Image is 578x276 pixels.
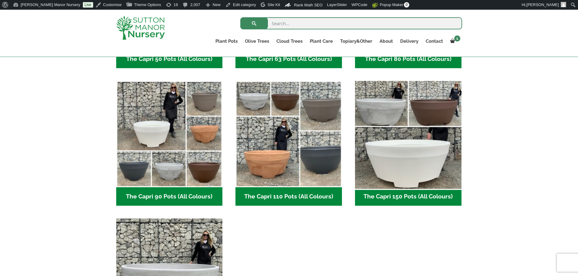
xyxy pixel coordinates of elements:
a: Live [83,2,93,8]
a: Delivery [397,37,422,45]
a: About [376,37,397,45]
a: Plant Pots [212,37,241,45]
img: logo [116,16,165,40]
a: Olive Trees [241,37,273,45]
h2: The Capri 80 Pots (All Colours) [355,50,461,68]
span: 1 [454,35,460,42]
input: Search... [240,17,462,29]
h2: The Capri 50 Pots (All Colours) [116,50,223,68]
a: Plant Care [306,37,336,45]
h2: The Capri 110 Pots (All Colours) [235,187,342,206]
a: Contact [422,37,447,45]
span: Site Kit [268,2,280,7]
span: Rank Math SEO [294,3,323,7]
a: Visit product category The Capri 150 Pots (All Colours) [355,81,461,206]
img: The Capri 110 Pots (All Colours) [235,81,342,187]
h2: The Capri 150 Pots (All Colours) [355,187,461,206]
h2: The Capri 63 Pots (All Colours) [235,50,342,68]
a: Cloud Trees [273,37,306,45]
img: The Capri 150 Pots (All Colours) [352,78,464,190]
a: Visit product category The Capri 90 Pots (All Colours) [116,81,223,206]
a: Topiary&Other [336,37,376,45]
a: Visit product category The Capri 110 Pots (All Colours) [235,81,342,206]
span: 0 [404,2,409,8]
h2: The Capri 90 Pots (All Colours) [116,187,223,206]
span: [PERSON_NAME] [526,2,559,7]
img: The Capri 90 Pots (All Colours) [116,81,223,187]
a: 1 [447,37,462,45]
